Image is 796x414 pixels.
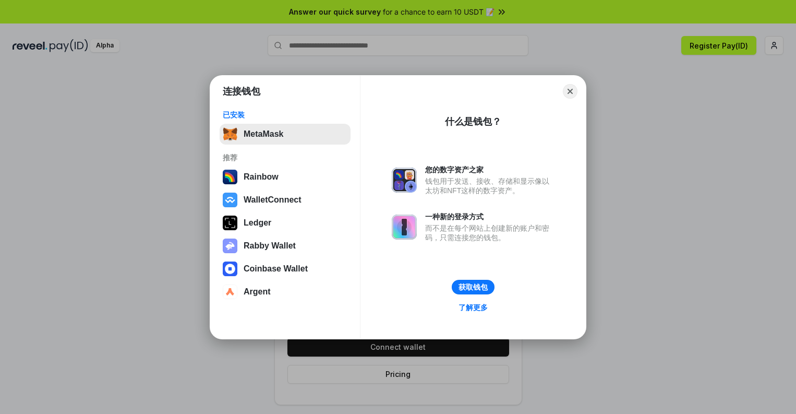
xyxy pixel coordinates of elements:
button: Ledger [220,212,351,233]
img: svg+xml,%3Csvg%20xmlns%3D%22http%3A%2F%2Fwww.w3.org%2F2000%2Fsvg%22%20fill%3D%22none%22%20viewBox... [392,168,417,193]
div: Coinbase Wallet [244,264,308,274]
div: 什么是钱包？ [445,115,501,128]
img: svg+xml,%3Csvg%20width%3D%2228%22%20height%3D%2228%22%20viewBox%3D%220%200%2028%2028%22%20fill%3D... [223,285,237,299]
img: svg+xml,%3Csvg%20width%3D%2228%22%20height%3D%2228%22%20viewBox%3D%220%200%2028%2028%22%20fill%3D... [223,193,237,207]
div: 已安装 [223,110,347,120]
img: svg+xml,%3Csvg%20xmlns%3D%22http%3A%2F%2Fwww.w3.org%2F2000%2Fsvg%22%20fill%3D%22none%22%20viewBox... [223,239,237,253]
img: svg+xml,%3Csvg%20xmlns%3D%22http%3A%2F%2Fwww.w3.org%2F2000%2Fsvg%22%20width%3D%2228%22%20height%3... [223,216,237,230]
div: 了解更多 [459,303,488,312]
div: 您的数字资产之家 [425,165,554,174]
h1: 连接钱包 [223,85,260,98]
img: svg+xml,%3Csvg%20xmlns%3D%22http%3A%2F%2Fwww.w3.org%2F2000%2Fsvg%22%20fill%3D%22none%22%20viewBox... [392,215,417,240]
button: Argent [220,281,351,302]
img: svg+xml,%3Csvg%20width%3D%22120%22%20height%3D%22120%22%20viewBox%3D%220%200%20120%20120%22%20fil... [223,170,237,184]
button: Coinbase Wallet [220,258,351,279]
button: Rabby Wallet [220,235,351,256]
div: Argent [244,287,271,297]
div: Rabby Wallet [244,241,296,251]
div: Rainbow [244,172,279,182]
button: WalletConnect [220,190,351,210]
a: 了解更多 [452,301,494,314]
div: 一种新的登录方式 [425,212,554,221]
div: 钱包用于发送、接收、存储和显示像以太坊和NFT这样的数字资产。 [425,176,554,195]
button: Close [563,84,577,99]
button: MetaMask [220,124,351,145]
img: svg+xml,%3Csvg%20width%3D%2228%22%20height%3D%2228%22%20viewBox%3D%220%200%2028%2028%22%20fill%3D... [223,262,237,276]
button: 获取钱包 [452,280,495,294]
div: Ledger [244,218,271,228]
button: Rainbow [220,167,351,187]
div: 而不是在每个网站上创建新的账户和密码，只需连接您的钱包。 [425,223,554,242]
div: MetaMask [244,129,283,139]
div: WalletConnect [244,195,301,205]
div: 推荐 [223,153,347,162]
img: svg+xml,%3Csvg%20fill%3D%22none%22%20height%3D%2233%22%20viewBox%3D%220%200%2035%2033%22%20width%... [223,127,237,141]
div: 获取钱包 [459,282,488,292]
